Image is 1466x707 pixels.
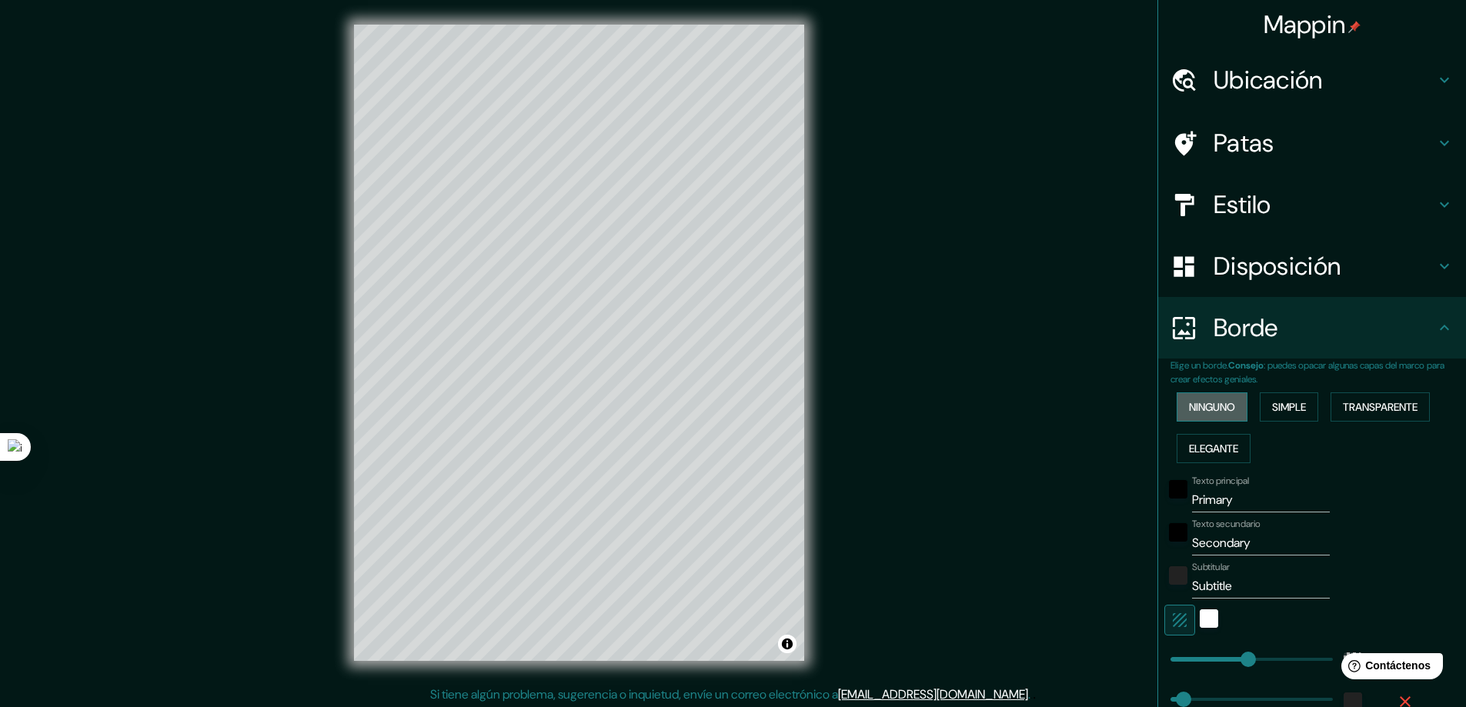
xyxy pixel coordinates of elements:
font: Ubicación [1214,64,1323,96]
font: Consejo [1228,359,1264,372]
button: color-222222 [1169,566,1187,585]
font: . [1028,686,1030,702]
font: Transparente [1343,400,1418,414]
div: Ubicación [1158,49,1466,111]
font: Patas [1214,127,1274,159]
button: Activar o desactivar atribución [778,635,796,653]
font: Si tiene algún problema, sugerencia o inquietud, envíe un correo electrónico a [430,686,838,702]
iframe: Lanzador de widgets de ayuda [1329,647,1449,690]
div: Patas [1158,112,1466,174]
font: Estilo [1214,188,1271,221]
font: Elegante [1189,442,1238,455]
font: Elige un borde. [1170,359,1228,372]
button: Ninguno [1177,392,1247,422]
a: [EMAIL_ADDRESS][DOMAIN_NAME] [838,686,1028,702]
font: . [1030,685,1033,702]
button: Simple [1260,392,1318,422]
font: Texto principal [1192,475,1249,487]
font: Subtitular [1192,561,1230,573]
font: : puedes opacar algunas capas del marco para crear efectos geniales. [1170,359,1444,385]
button: Transparente [1331,392,1430,422]
font: Mappin [1264,8,1346,41]
button: negro [1169,523,1187,542]
div: Borde [1158,297,1466,359]
button: negro [1169,480,1187,499]
font: Borde [1214,312,1278,344]
button: Elegante [1177,434,1251,463]
font: Simple [1272,400,1306,414]
img: pin-icon.png [1348,21,1361,33]
font: Disposición [1214,250,1341,282]
font: Texto secundario [1192,518,1261,530]
div: Estilo [1158,174,1466,235]
font: . [1033,685,1036,702]
font: Ninguno [1189,400,1235,414]
button: blanco [1200,609,1218,628]
div: Disposición [1158,235,1466,297]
